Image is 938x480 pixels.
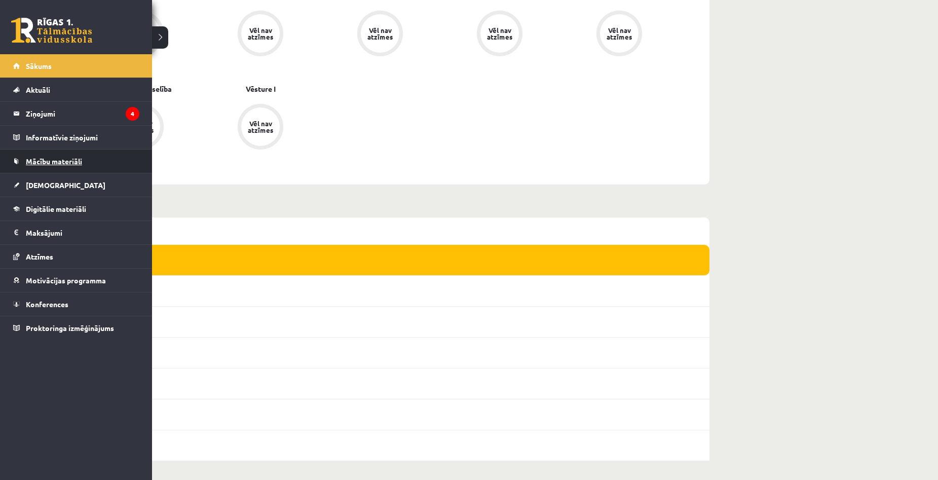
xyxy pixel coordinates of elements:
[26,85,50,94] span: Aktuāli
[440,11,559,58] a: Vēl nav atzīmes
[13,221,139,244] a: Maksājumi
[26,157,82,166] span: Mācību materiāli
[26,323,114,333] span: Proktoringa izmēģinājums
[26,180,105,190] span: [DEMOGRAPHIC_DATA]
[26,126,139,149] legend: Informatīvie ziņojumi
[13,245,139,268] a: Atzīmes
[366,27,394,40] div: Vēl nav atzīmes
[13,102,139,125] a: Ziņojumi4
[559,11,679,58] a: Vēl nav atzīmes
[26,300,68,309] span: Konferences
[13,150,139,173] a: Mācību materiāli
[61,217,709,245] div: (08.09 - 14.09)
[13,54,139,78] a: Sākums
[201,11,320,58] a: Vēl nav atzīmes
[26,204,86,213] span: Digitālie materiāli
[13,173,139,197] a: [DEMOGRAPHIC_DATA]
[320,11,440,58] a: Vēl nav atzīmes
[13,269,139,292] a: Motivācijas programma
[605,27,633,40] div: Vēl nav atzīmes
[246,120,275,133] div: Vēl nav atzīmes
[13,292,139,316] a: Konferences
[13,126,139,149] a: Informatīvie ziņojumi
[26,252,53,261] span: Atzīmes
[246,27,275,40] div: Vēl nav atzīmes
[11,18,92,43] a: Rīgas 1. Tālmācības vidusskola
[13,316,139,340] a: Proktoringa izmēģinājums
[126,107,139,121] i: 4
[26,61,52,70] span: Sākums
[201,104,320,152] a: Vēl nav atzīmes
[13,78,139,101] a: Aktuāli
[485,27,514,40] div: Vēl nav atzīmes
[26,221,139,244] legend: Maksājumi
[246,84,276,94] a: Vēsture I
[26,102,139,125] legend: Ziņojumi
[26,276,106,285] span: Motivācijas programma
[65,198,705,211] p: Nedēļa
[13,197,139,220] a: Digitālie materiāli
